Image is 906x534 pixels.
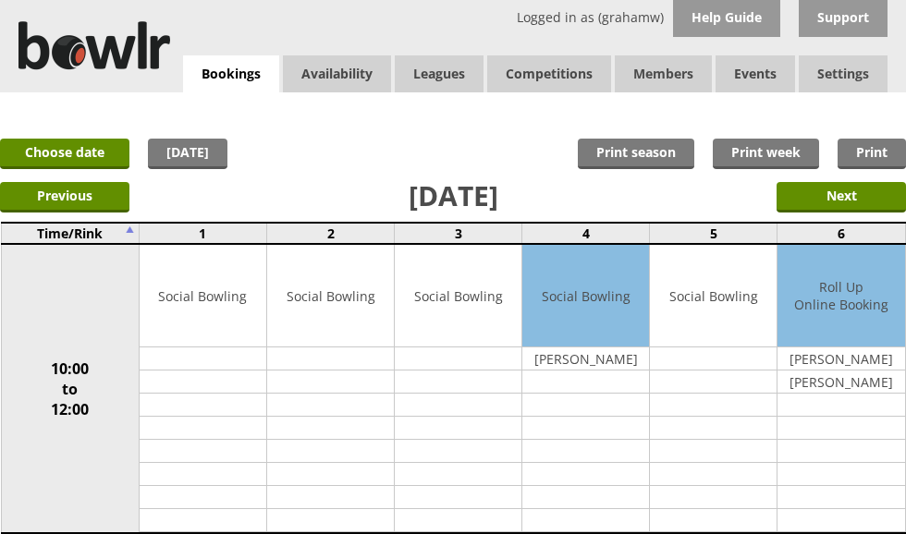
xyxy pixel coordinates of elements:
[522,245,649,347] td: Social Bowling
[395,223,522,244] td: 3
[777,245,904,347] td: Roll Up Online Booking
[650,245,777,347] td: Social Bowling
[266,223,394,244] td: 2
[139,223,266,244] td: 1
[838,139,906,169] a: Print
[183,55,279,93] a: Bookings
[395,245,521,347] td: Social Bowling
[777,370,904,394] td: [PERSON_NAME]
[1,244,139,534] td: 10:00 to 12:00
[713,139,819,169] a: Print week
[650,223,777,244] td: 5
[799,55,888,92] span: Settings
[578,139,694,169] a: Print season
[777,347,904,370] td: [PERSON_NAME]
[140,245,266,347] td: Social Bowling
[615,55,712,92] span: Members
[522,347,649,370] td: [PERSON_NAME]
[267,245,394,347] td: Social Bowling
[777,182,906,212] input: Next
[777,223,905,244] td: 6
[522,223,650,244] td: 4
[487,55,611,92] a: Competitions
[716,55,795,92] a: Events
[395,55,484,92] a: Leagues
[148,139,227,169] a: [DATE]
[283,55,391,92] a: Availability
[1,223,139,244] td: Time/Rink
